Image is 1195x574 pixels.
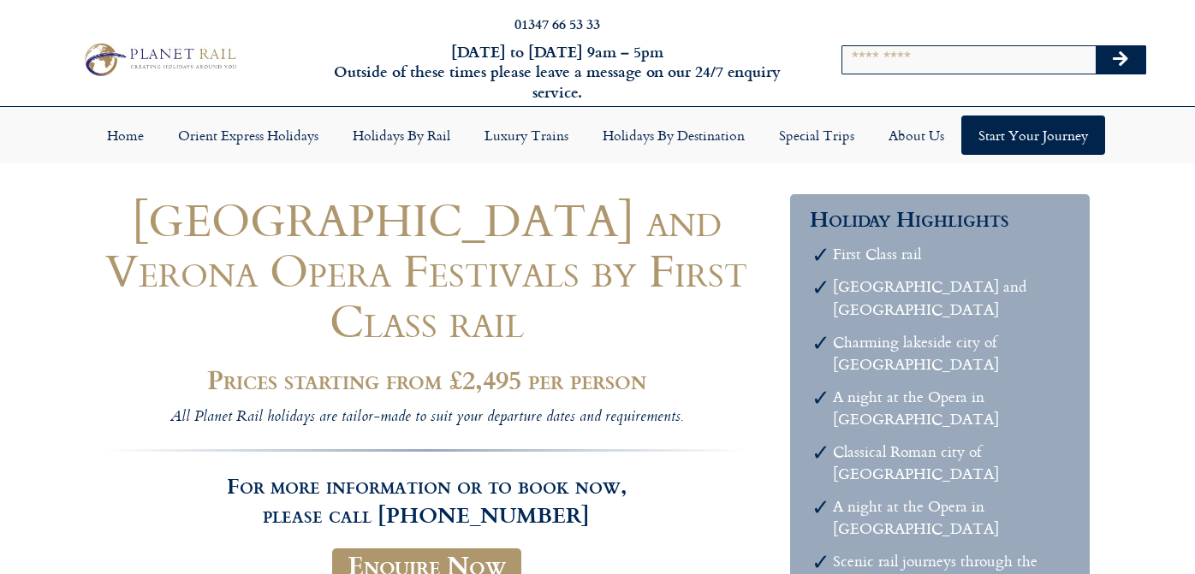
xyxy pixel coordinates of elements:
button: Search [1096,46,1145,74]
h2: Prices starting from £2,495 per person [105,365,747,394]
h3: For more information or to book now, please call [PHONE_NUMBER] [105,449,747,528]
li: Charming lakeside city of [GEOGRAPHIC_DATA] [833,331,1070,376]
li: Classical Roman city of [GEOGRAPHIC_DATA] [833,441,1070,486]
li: A night at the Opera in [GEOGRAPHIC_DATA] [833,386,1070,431]
i: All Planet Rail holidays are tailor-made to suit your departure dates and requirements. [170,405,683,430]
h6: [DATE] to [DATE] 9am – 5pm Outside of these times please leave a message on our 24/7 enquiry serv... [323,42,792,102]
a: Orient Express Holidays [161,115,336,155]
a: Start your Journey [961,115,1105,155]
a: Luxury Trains [467,115,586,155]
a: Holidays by Rail [336,115,467,155]
li: [GEOGRAPHIC_DATA] and [GEOGRAPHIC_DATA] [833,275,1070,321]
nav: Menu [9,115,1186,155]
a: Special Trips [762,115,871,155]
a: About Us [871,115,961,155]
h3: Holiday Highlights [810,204,1069,233]
li: First Class rail [833,243,1070,265]
a: Home [90,115,161,155]
h1: [GEOGRAPHIC_DATA] and Verona Opera Festivals by First Class rail [105,194,747,346]
img: Planet Rail Train Holidays Logo [78,39,241,80]
a: Holidays by Destination [586,115,762,155]
a: 01347 66 53 33 [514,14,600,33]
li: A night at the Opera in [GEOGRAPHIC_DATA] [833,495,1070,541]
